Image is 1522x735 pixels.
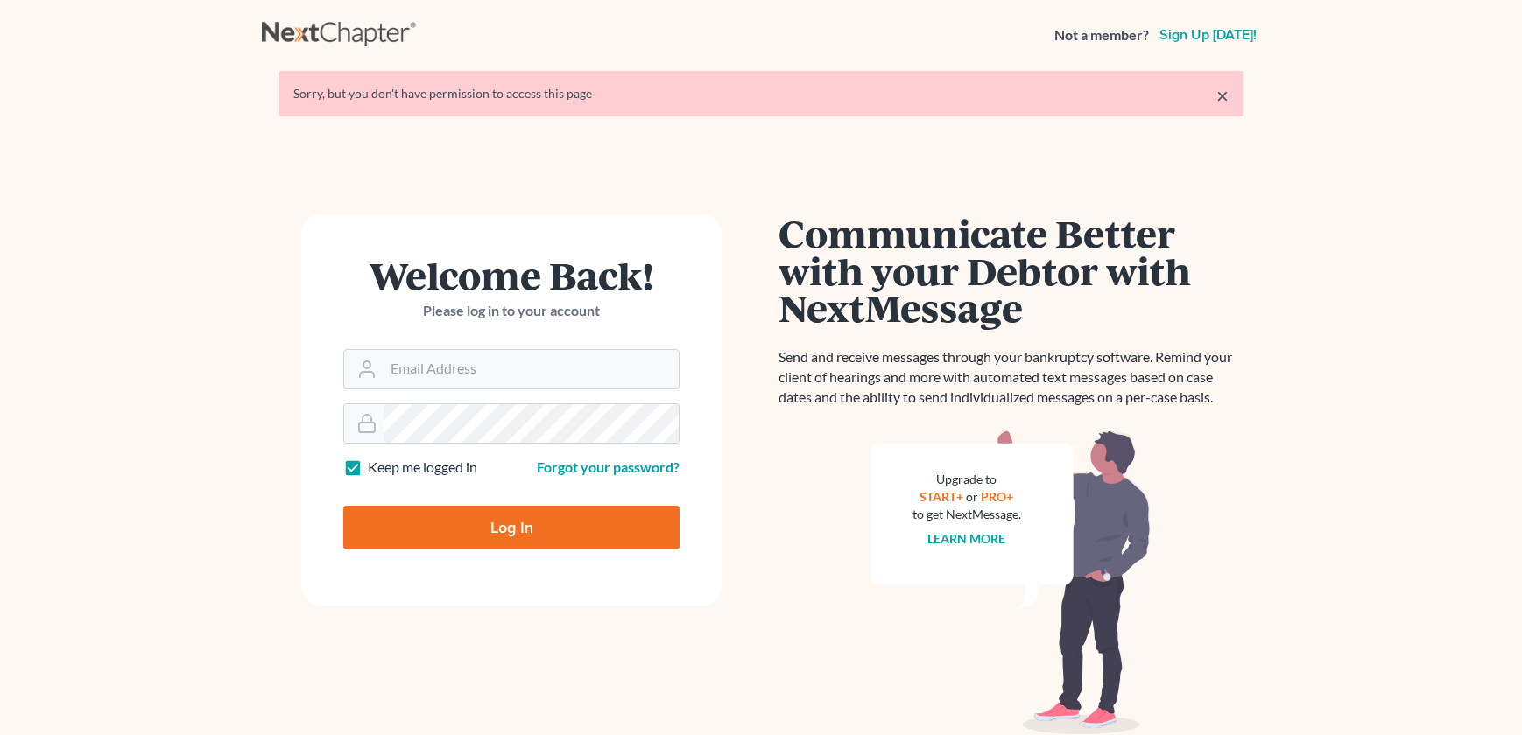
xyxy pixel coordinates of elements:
[384,350,679,388] input: Email Address
[1054,25,1149,45] strong: Not a member?
[343,256,680,294] h1: Welcome Back!
[779,347,1243,408] p: Send and receive messages through your bankruptcy software. Remind your client of hearings and mo...
[293,85,1229,102] div: Sorry, but you don't have permission to access this page
[982,489,1014,504] a: PRO+
[343,506,680,549] input: Log In
[343,301,680,321] p: Please log in to your account
[870,429,1151,735] img: nextmessage_bg-59042aed3d76b12b5cd301f8e5b87938c9018125f34e5fa2b7a6b67550977c72.svg
[967,489,979,504] span: or
[912,471,1021,488] div: Upgrade to
[912,506,1021,523] div: to get NextMessage.
[368,458,477,478] label: Keep me logged in
[920,489,964,504] a: START+
[1216,85,1229,106] a: ×
[779,214,1243,326] h1: Communicate Better with your Debtor with NextMessage
[1156,28,1260,42] a: Sign up [DATE]!
[537,458,680,475] a: Forgot your password?
[928,531,1006,546] a: Learn more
